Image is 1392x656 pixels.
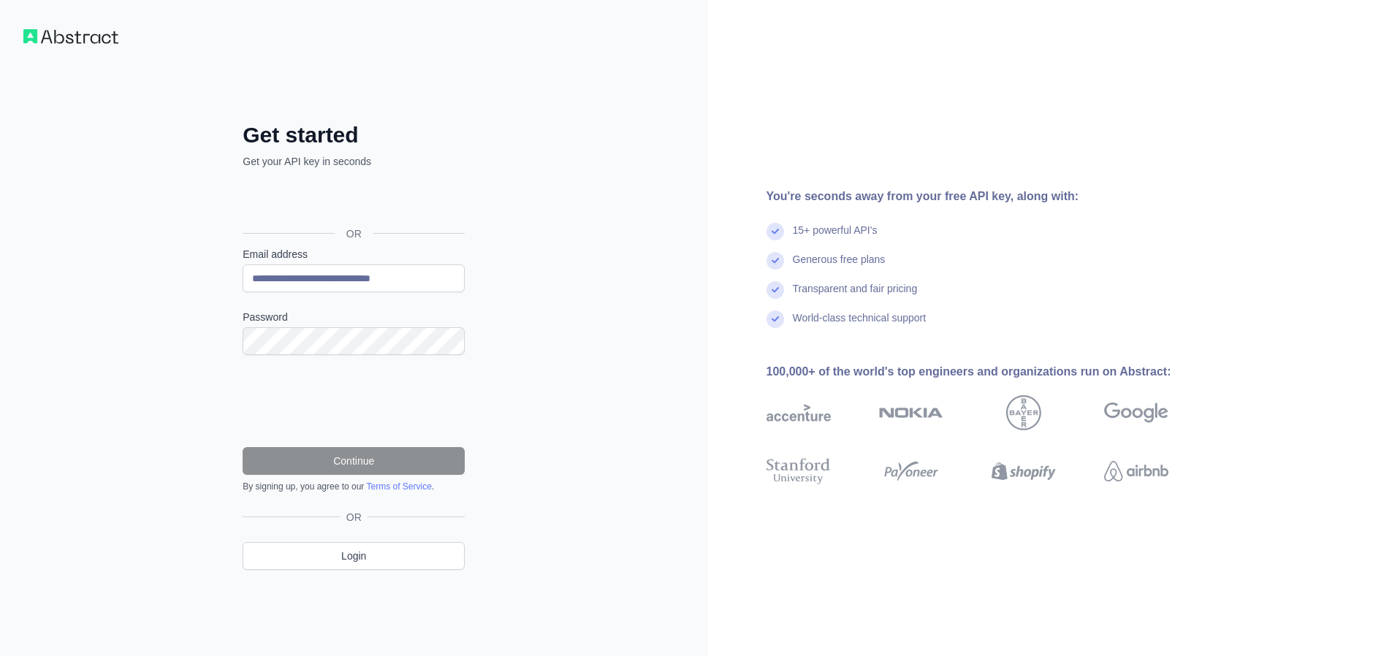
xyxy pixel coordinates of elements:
label: Password [243,310,465,324]
img: stanford university [767,455,831,487]
img: check mark [767,223,784,240]
div: 100,000+ of the world's top engineers and organizations run on Abstract: [767,363,1215,381]
img: payoneer [879,455,943,487]
div: By signing up, you agree to our . [243,481,465,492]
span: OR [335,226,373,241]
span: OR [341,510,368,525]
img: check mark [767,310,784,328]
iframe: reCAPTCHA [243,373,465,430]
img: Workflow [23,29,118,44]
button: Continue [243,447,465,475]
div: 15+ powerful API's [793,223,878,252]
img: accenture [767,395,831,430]
img: nokia [879,395,943,430]
div: Generous free plans [793,252,886,281]
div: World-class technical support [793,310,927,340]
p: Get your API key in seconds [243,154,465,169]
img: check mark [767,281,784,299]
a: Terms of Service [366,481,431,492]
h2: Get started [243,122,465,148]
label: Email address [243,247,465,262]
img: check mark [767,252,784,270]
img: shopify [992,455,1056,487]
img: bayer [1006,395,1041,430]
iframe: Sign in with Google Button [235,185,469,217]
div: Transparent and fair pricing [793,281,918,310]
a: Login [243,542,465,570]
img: airbnb [1104,455,1168,487]
img: google [1104,395,1168,430]
div: You're seconds away from your free API key, along with: [767,188,1215,205]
